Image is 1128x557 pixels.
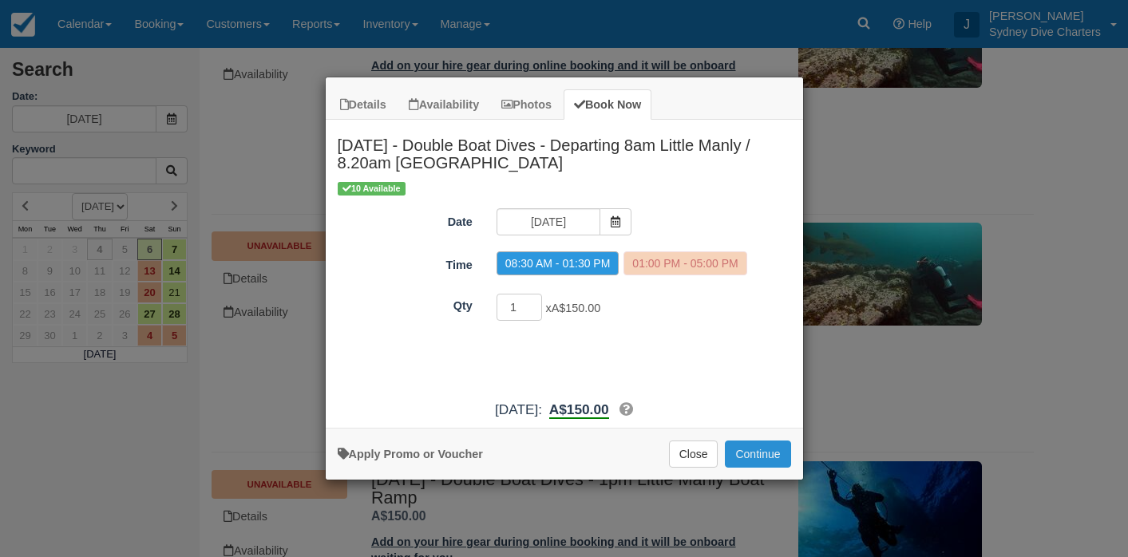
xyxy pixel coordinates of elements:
label: 01:00 PM - 05:00 PM [623,251,746,275]
span: A$150.00 [552,302,601,314]
span: x [545,302,600,314]
label: Qty [326,292,485,314]
a: Book Now [564,89,651,120]
label: Date [326,208,485,231]
span: A$150.00 [549,401,609,417]
button: Close [669,440,718,468]
div: Item Modal [326,120,803,419]
button: Add to Booking [725,440,790,468]
label: 08:30 AM - 01:30 PM [497,251,619,275]
a: Details [330,89,397,120]
label: Time [326,251,485,274]
a: Apply Voucher [338,448,483,460]
a: Photos [491,89,562,120]
a: Availability [398,89,489,120]
input: Qty [497,294,543,321]
span: 10 Available [338,182,406,196]
h2: [DATE] - Double Boat Dives - Departing 8am Little Manly / 8.20am [GEOGRAPHIC_DATA] [326,120,803,180]
div: [DATE]: [326,400,803,420]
